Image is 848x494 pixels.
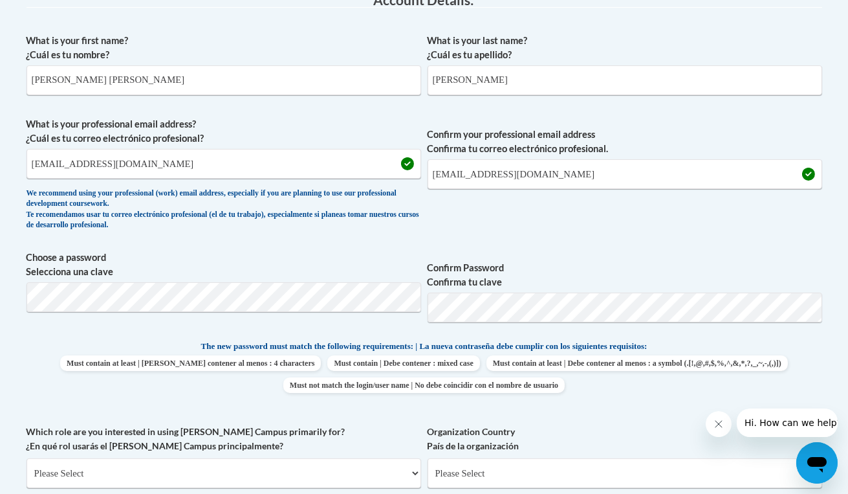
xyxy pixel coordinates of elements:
[796,442,838,484] iframe: Button to launch messaging window
[27,117,421,146] label: What is your professional email address? ¿Cuál es tu correo electrónico profesional?
[8,9,105,19] span: Hi. How can we help?
[428,65,822,95] input: Metadata input
[27,425,421,453] label: Which role are you interested in using [PERSON_NAME] Campus primarily for? ¿En qué rol usarás el ...
[428,34,822,62] label: What is your last name? ¿Cuál es tu apellido?
[486,355,788,371] span: Must contain at least | Debe contener al menos : a symbol (.[!,@,#,$,%,^,&,*,?,_,~,-,(,)])
[283,377,565,393] span: Must not match the login/user name | No debe coincidir con el nombre de usuario
[428,128,822,156] label: Confirm your professional email address Confirma tu correo electrónico profesional.
[27,149,421,179] input: Metadata input
[201,341,647,352] span: The new password must match the following requirements: | La nueva contraseña debe cumplir con lo...
[27,251,421,279] label: Choose a password Selecciona una clave
[428,425,822,453] label: Organization Country País de la organización
[27,65,421,95] input: Metadata input
[737,409,838,437] iframe: Message from company
[428,261,822,289] label: Confirm Password Confirma tu clave
[60,355,321,371] span: Must contain at least | [PERSON_NAME] contener al menos : 4 characters
[706,411,732,437] iframe: Close message
[27,34,421,62] label: What is your first name? ¿Cuál es tu nombre?
[428,159,822,189] input: Required
[327,355,479,371] span: Must contain | Debe contener : mixed case
[27,188,421,231] div: We recommend using your professional (work) email address, especially if you are planning to use ...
